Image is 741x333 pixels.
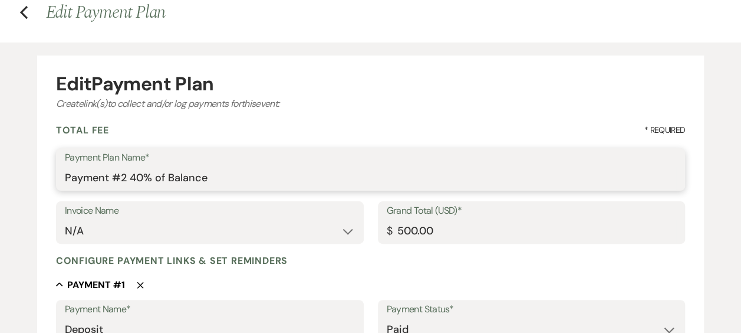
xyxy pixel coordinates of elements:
[65,149,676,166] label: Payment Plan Name*
[56,74,685,93] div: Edit Payment Plan
[387,203,677,220] label: Grand Total (USD)*
[65,301,355,318] label: Payment Name*
[67,279,125,292] h5: Payment # 1
[644,124,686,136] span: * Required
[56,254,288,267] h4: Configure payment links & set reminders
[56,97,685,111] div: Create link(s) to collect and/or log payments for this event:
[56,124,109,136] h4: Total Fee
[387,223,392,239] div: $
[65,203,355,220] label: Invoice Name
[387,301,677,318] label: Payment Status*
[56,279,125,290] button: Payment #1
